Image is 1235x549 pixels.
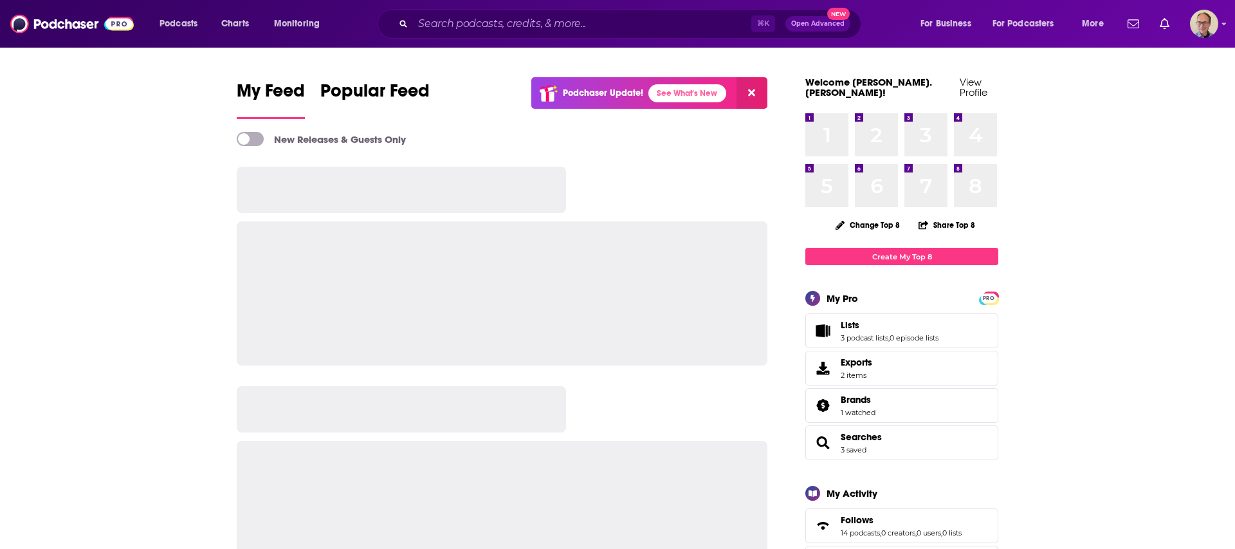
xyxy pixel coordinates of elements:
span: Exports [841,357,872,368]
span: Open Advanced [791,21,845,27]
button: Show profile menu [1190,10,1218,38]
a: My Feed [237,80,305,119]
a: 0 lists [942,528,962,537]
span: 2 items [841,371,872,380]
span: Follows [841,514,874,526]
a: Searches [841,431,882,443]
a: Show notifications dropdown [1122,13,1144,35]
a: Show notifications dropdown [1155,13,1175,35]
a: 0 episode lists [890,333,938,342]
div: My Activity [827,487,877,499]
button: open menu [1073,14,1120,34]
a: Follows [810,517,836,535]
img: User Profile [1190,10,1218,38]
a: PRO [981,293,996,302]
span: , [888,333,890,342]
a: Lists [810,322,836,340]
span: Searches [805,425,998,460]
a: 0 creators [881,528,915,537]
div: My Pro [827,292,858,304]
span: For Business [920,15,971,33]
a: Popular Feed [320,80,430,119]
span: Charts [221,15,249,33]
span: Exports [810,359,836,377]
img: Podchaser - Follow, Share and Rate Podcasts [10,12,134,36]
span: , [880,528,881,537]
a: 0 users [917,528,941,537]
a: Follows [841,514,962,526]
span: Logged in as tommy.lynch [1190,10,1218,38]
a: Lists [841,319,938,331]
a: Charts [213,14,257,34]
span: Monitoring [274,15,320,33]
button: Open AdvancedNew [785,16,850,32]
span: Follows [805,508,998,543]
a: 14 podcasts [841,528,880,537]
span: , [941,528,942,537]
span: Brands [841,394,871,405]
span: My Feed [237,80,305,109]
a: Exports [805,351,998,386]
a: New Releases & Guests Only [237,132,406,146]
button: open menu [151,14,214,34]
a: Welcome [PERSON_NAME].[PERSON_NAME]! [805,76,932,98]
a: View Profile [960,76,987,98]
a: Brands [810,396,836,414]
button: open menu [984,14,1073,34]
a: See What's New [648,84,726,102]
a: 3 saved [841,445,866,454]
span: Brands [805,388,998,423]
span: ⌘ K [751,15,775,32]
span: For Podcasters [993,15,1054,33]
button: open menu [265,14,336,34]
p: Podchaser Update! [563,88,643,98]
a: 1 watched [841,408,875,417]
button: open menu [911,14,987,34]
a: Searches [810,434,836,452]
a: 3 podcast lists [841,333,888,342]
div: Search podcasts, credits, & more... [390,9,874,39]
span: PRO [981,293,996,303]
span: , [915,528,917,537]
button: Change Top 8 [828,217,908,233]
a: Create My Top 8 [805,248,998,265]
span: Popular Feed [320,80,430,109]
span: Lists [841,319,859,331]
span: New [827,8,850,20]
span: Lists [805,313,998,348]
input: Search podcasts, credits, & more... [413,14,751,34]
button: Share Top 8 [918,212,976,237]
a: Brands [841,394,875,405]
span: More [1082,15,1104,33]
span: Podcasts [160,15,197,33]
